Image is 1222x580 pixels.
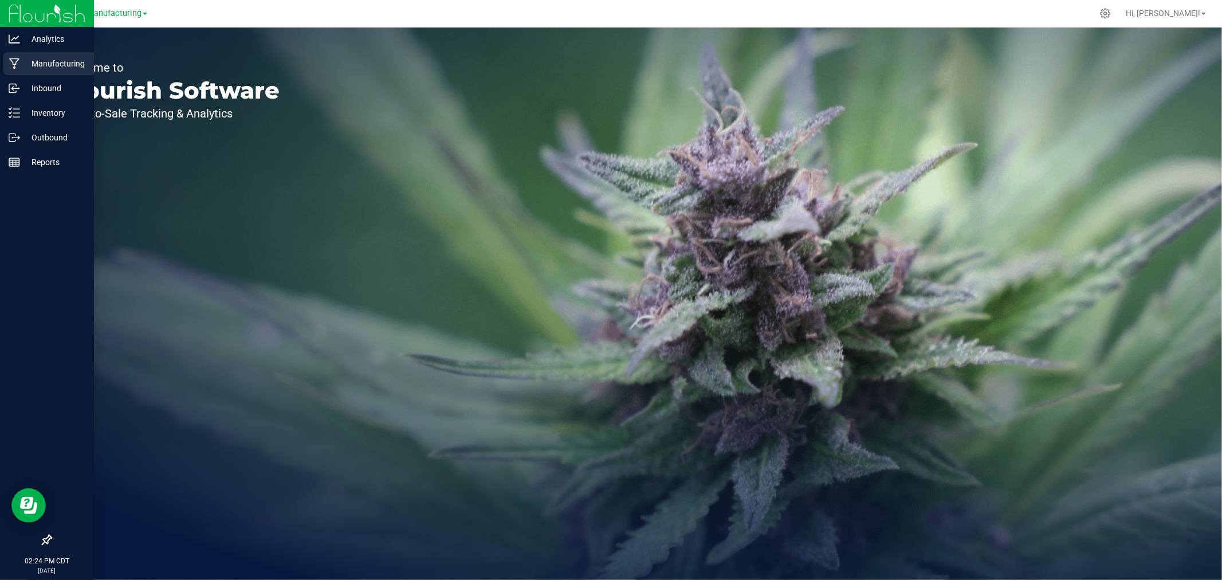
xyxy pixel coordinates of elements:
inline-svg: Outbound [9,132,20,143]
span: Manufacturing [87,9,142,18]
p: Manufacturing [20,57,89,70]
p: 02:24 PM CDT [5,556,89,566]
p: Inventory [20,106,89,120]
p: Reports [20,155,89,169]
p: Flourish Software [62,79,280,102]
p: Analytics [20,32,89,46]
p: Seed-to-Sale Tracking & Analytics [62,108,280,119]
inline-svg: Inbound [9,83,20,94]
inline-svg: Manufacturing [9,58,20,69]
iframe: Resource center [11,488,46,523]
inline-svg: Analytics [9,33,20,45]
p: Welcome to [62,62,280,73]
p: [DATE] [5,566,89,575]
inline-svg: Reports [9,156,20,168]
p: Outbound [20,131,89,144]
div: Manage settings [1098,8,1113,19]
p: Inbound [20,81,89,95]
inline-svg: Inventory [9,107,20,119]
span: Hi, [PERSON_NAME]! [1126,9,1200,18]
